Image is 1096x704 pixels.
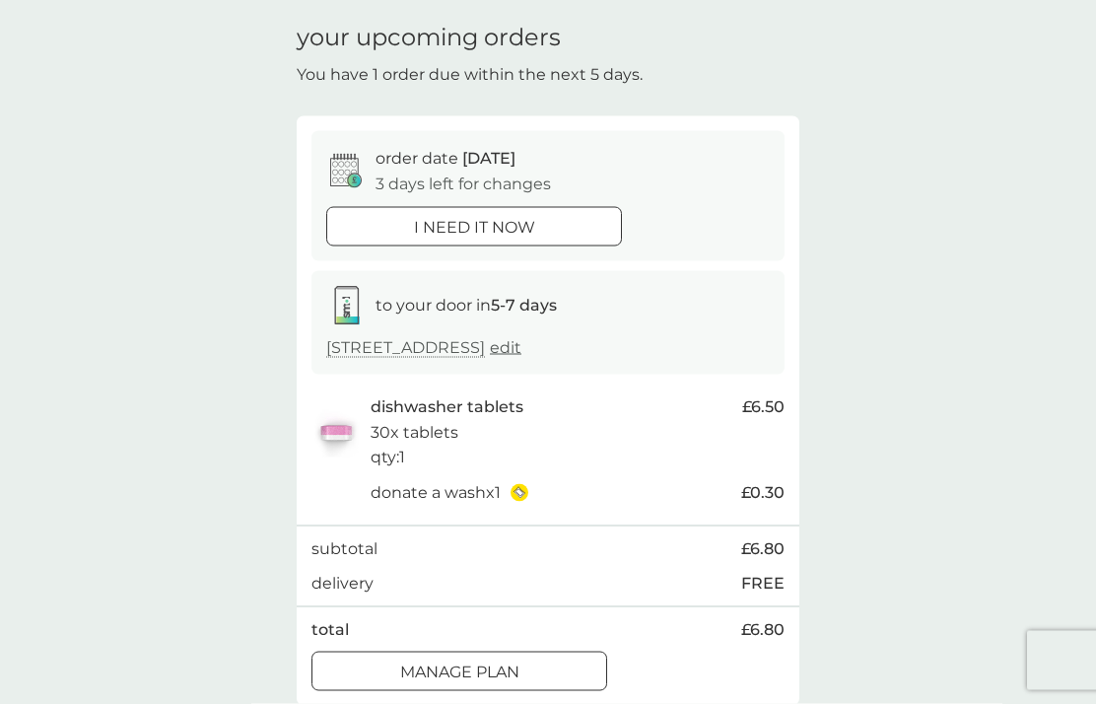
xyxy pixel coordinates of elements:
a: edit [490,338,521,357]
span: £6.80 [741,536,785,562]
span: £6.80 [741,617,785,643]
p: total [311,617,349,643]
p: Manage plan [400,660,519,685]
span: £6.50 [742,394,785,420]
p: order date [376,146,515,172]
p: subtotal [311,536,377,562]
p: dishwasher tablets [371,394,523,420]
button: i need it now [326,207,622,246]
strong: 5-7 days [491,296,557,315]
span: [DATE] [462,149,515,168]
p: donate a wash x 1 [371,480,501,506]
button: Manage plan [311,652,607,691]
p: You have 1 order due within the next 5 days. [297,62,643,88]
p: delivery [311,571,374,597]
p: 3 days left for changes [376,172,551,197]
p: i need it now [414,215,535,241]
h1: your upcoming orders [297,24,561,52]
p: qty : 1 [371,445,405,470]
span: to your door in [376,296,557,315]
p: 30x tablets [371,420,458,446]
span: £0.30 [741,480,785,506]
p: FREE [741,571,785,597]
